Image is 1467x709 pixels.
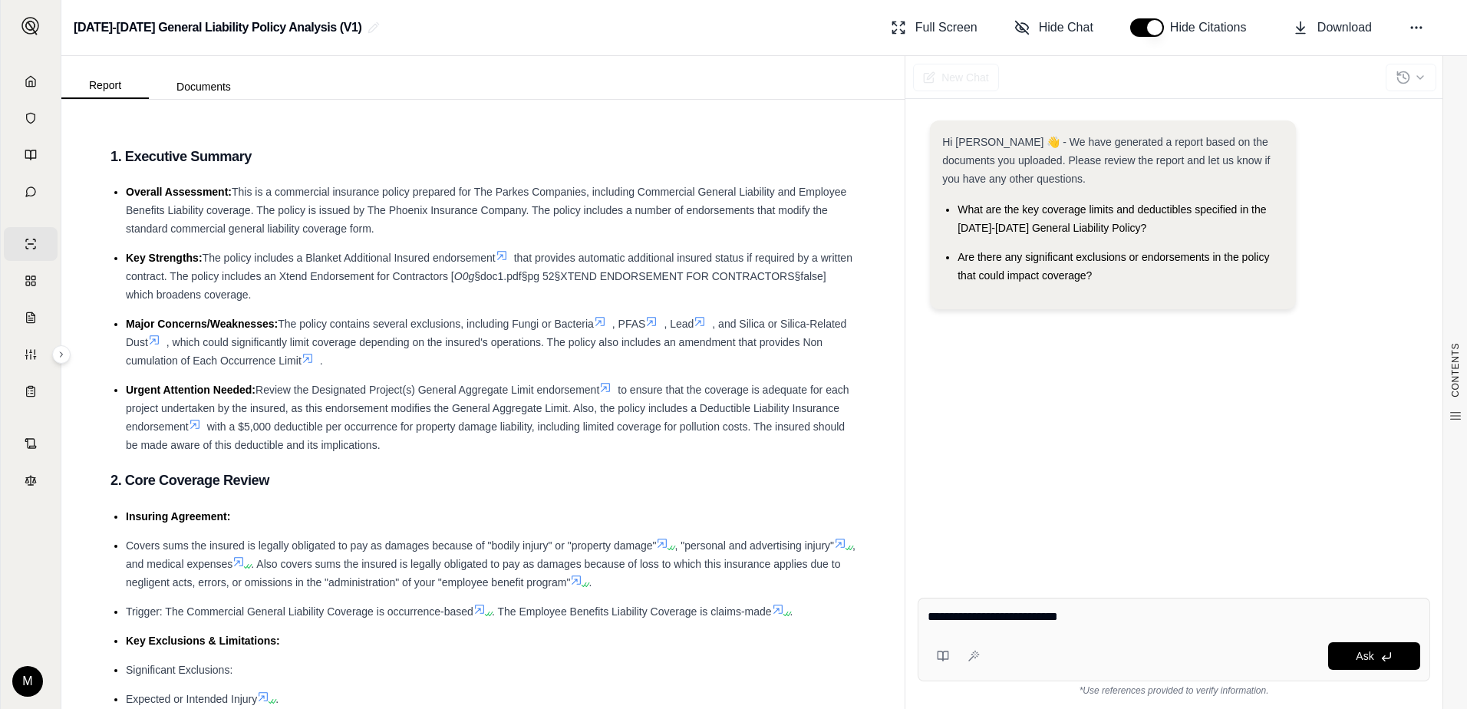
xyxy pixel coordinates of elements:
span: . The Employee Benefits Liability Coverage is claims-made [492,605,772,618]
div: M [12,666,43,697]
span: Expected or Intended Injury [126,693,257,705]
span: Trigger: The Commercial General Liability Coverage is occurrence-based [126,605,473,618]
span: Download [1317,18,1372,37]
h2: [DATE]-[DATE] General Liability Policy Analysis (V1) [74,14,361,41]
span: Major Concerns/Weaknesses: [126,318,278,330]
a: Claim Coverage [4,301,58,335]
span: . [588,576,592,589]
span: Are there any significant exclusions or endorsements in the policy that could impact coverage? [958,251,1269,282]
span: , Lead [664,318,694,330]
span: §doc1.pdf§pg 52§XTEND ENDORSEMENT FOR CONTRACTORS§false] which broadens coverage. [126,270,826,301]
span: Full Screen [915,18,977,37]
a: Home [4,64,58,98]
a: Prompt Library [4,138,58,172]
a: Coverage Table [4,374,58,408]
span: , which could significantly limit coverage depending on the insured's operations. The policy also... [126,336,823,367]
span: Insuring Agreement: [126,510,230,523]
span: Urgent Attention Needed: [126,384,255,396]
button: Download [1287,12,1378,43]
span: Overall Assessment: [126,186,232,198]
button: Ask [1328,642,1420,670]
span: This is a commercial insurance policy prepared for The Parkes Companies, including Commercial Gen... [126,186,846,235]
span: The policy contains several exclusions, including Fungi or Bacteria [278,318,594,330]
span: . [790,605,793,618]
span: Review the Designated Project(s) General Aggregate Limit endorsement [255,384,599,396]
button: Hide Chat [1008,12,1099,43]
button: Documents [149,74,259,99]
span: What are the key coverage limits and deductibles specified in the [DATE]-[DATE] General Liability... [958,203,1266,234]
a: Contract Analysis [4,427,58,460]
span: , and medical expenses [126,539,855,570]
a: Chat [4,175,58,209]
a: Legal Search Engine [4,463,58,497]
span: Covers sums the insured is legally obligated to pay as damages because of "bodily injury" or "pro... [126,539,656,552]
button: Expand sidebar [52,345,71,364]
span: , "personal and advertising injury" [674,539,834,552]
button: Report [61,73,149,99]
span: . Also covers sums the insured is legally obligated to pay as damages because of loss to which th... [126,558,840,589]
a: Single Policy [4,227,58,261]
span: Key Strengths: [126,252,203,264]
span: CONTENTS [1449,343,1462,397]
div: *Use references provided to verify information. [918,681,1430,697]
h3: 1. Executive Summary [110,143,855,170]
button: Expand sidebar [15,11,46,41]
span: Hi [PERSON_NAME] 👋 - We have generated a report based on the documents you uploaded. Please revie... [942,136,1270,185]
span: Hide Citations [1170,18,1256,37]
a: Policy Comparisons [4,264,58,298]
a: Documents Vault [4,101,58,135]
a: Custom Report [4,338,58,371]
span: Hide Chat [1039,18,1093,37]
span: Significant Exclusions: [126,664,232,676]
span: with a $5,000 deductible per occurrence for property damage liability, including limited coverage... [126,420,845,451]
span: The policy includes a Blanket Additional Insured endorsement [203,252,496,264]
button: Full Screen [885,12,984,43]
h3: 2. Core Coverage Review [110,467,855,494]
span: . [320,354,323,367]
span: to ensure that the coverage is adequate for each project undertaken by the insured, as this endor... [126,384,849,433]
span: Key Exclusions & Limitations: [126,635,280,647]
span: . [275,693,279,705]
img: Expand sidebar [21,17,40,35]
span: O0g [454,270,474,282]
span: Ask [1356,650,1373,662]
span: , PFAS [612,318,646,330]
